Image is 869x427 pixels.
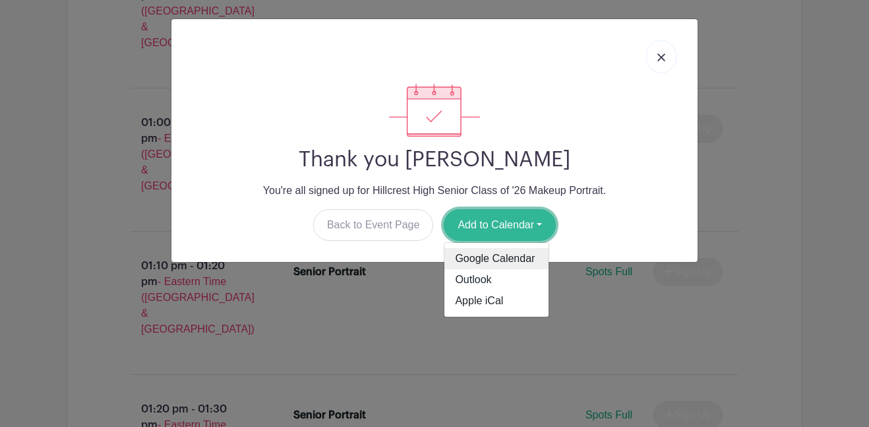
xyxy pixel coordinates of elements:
[657,53,665,61] img: close_button-5f87c8562297e5c2d7936805f587ecaba9071eb48480494691a3f1689db116b3.svg
[182,183,687,199] p: You're all signed up for Hillcrest High Senior Class of '26 Makeup Portrait.
[313,209,434,241] a: Back to Event Page
[444,209,556,241] button: Add to Calendar
[444,290,549,312] a: Apple iCal
[389,84,480,137] img: signup_complete-c468d5dda3e2740ee63a24cb0ba0d3ce5d8a4ecd24259e683200fb1569d990c8.svg
[444,248,549,269] a: Google Calendar
[444,269,549,290] a: Outlook
[182,147,687,172] h2: Thank you [PERSON_NAME]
